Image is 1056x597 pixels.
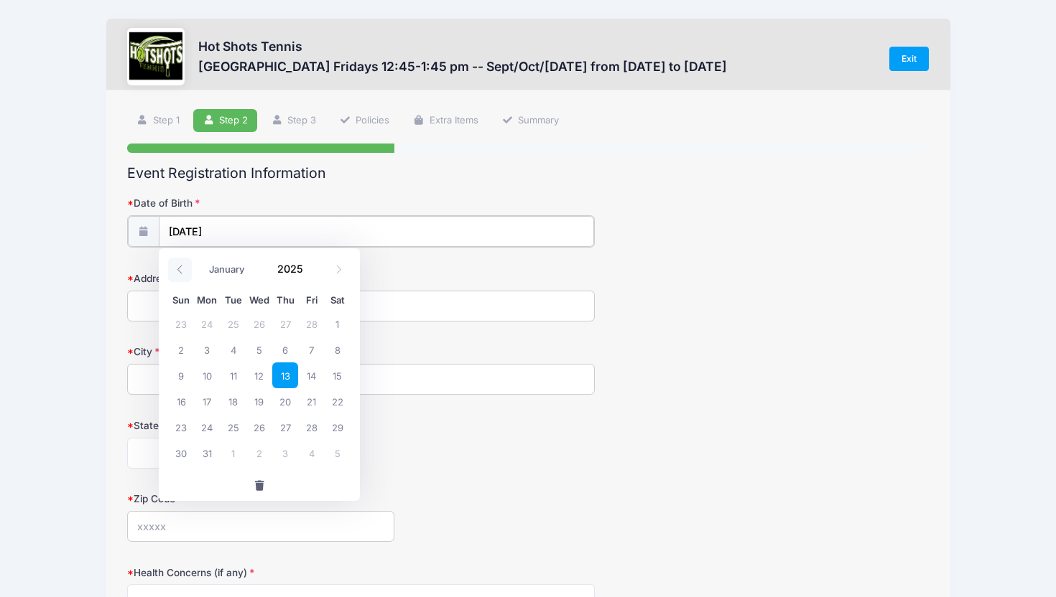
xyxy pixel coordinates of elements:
[221,296,246,305] span: Tue
[168,362,194,388] span: March 9, 2025
[194,440,220,466] span: March 31, 2025
[127,271,394,286] label: Address
[198,39,727,54] h3: Hot Shots Tennis
[298,414,324,440] span: March 28, 2025
[246,296,272,305] span: Wed
[168,440,194,466] span: March 30, 2025
[198,59,727,74] h3: [GEOGRAPHIC_DATA] Fridays 12:45-1:45 pm -- Sept/Oct/[DATE] from [DATE] to [DATE]
[127,109,189,133] a: Step 1
[325,388,351,414] span: March 22, 2025
[193,109,257,133] a: Step 2
[261,109,325,133] a: Step 3
[168,311,194,337] span: February 23, 2025
[221,311,246,337] span: February 25, 2025
[330,109,399,133] a: Policies
[127,196,394,210] label: Date of Birth
[270,258,317,280] input: Year
[168,388,194,414] span: March 16, 2025
[221,440,246,466] span: April 1, 2025
[246,414,272,440] span: March 26, 2025
[168,337,194,362] span: March 2, 2025
[298,311,324,337] span: February 28, 2025
[325,311,351,337] span: March 1, 2025
[127,344,394,359] label: City
[194,388,220,414] span: March 17, 2025
[221,362,246,388] span: March 11, 2025
[246,337,272,362] span: March 5, 2025
[221,388,246,414] span: March 18, 2025
[194,362,220,388] span: March 10, 2025
[246,388,272,414] span: March 19, 2025
[298,388,324,414] span: March 21, 2025
[194,311,220,337] span: February 24, 2025
[127,492,394,506] label: Zip Code
[272,414,298,440] span: March 27, 2025
[272,311,298,337] span: February 27, 2025
[246,440,272,466] span: April 2, 2025
[127,511,394,542] input: xxxxx
[272,296,298,305] span: Thu
[325,337,351,362] span: March 8, 2025
[246,362,272,388] span: March 12, 2025
[325,362,351,388] span: March 15, 2025
[272,362,298,388] span: March 13, 2025
[127,165,930,182] h2: Event Registration Information
[492,109,568,133] a: Summary
[159,216,594,247] input: mm/dd/yyyy
[168,414,194,440] span: March 23, 2025
[168,296,194,305] span: Sun
[325,296,351,305] span: Sat
[246,311,272,337] span: February 26, 2025
[221,414,246,440] span: March 25, 2025
[298,296,324,305] span: Fri
[127,418,394,433] label: State
[272,388,298,414] span: March 20, 2025
[194,296,220,305] span: Mon
[127,565,394,580] label: Health Concerns (if any)
[298,337,324,362] span: March 7, 2025
[404,109,488,133] a: Extra Items
[325,414,351,440] span: March 29, 2025
[272,440,298,466] span: April 3, 2025
[194,337,220,362] span: March 3, 2025
[272,337,298,362] span: March 6, 2025
[194,414,220,440] span: March 24, 2025
[298,362,324,388] span: March 14, 2025
[221,337,246,362] span: March 4, 2025
[325,440,351,466] span: April 5, 2025
[298,440,324,466] span: April 4, 2025
[202,260,266,279] select: Month
[889,47,930,71] a: Exit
